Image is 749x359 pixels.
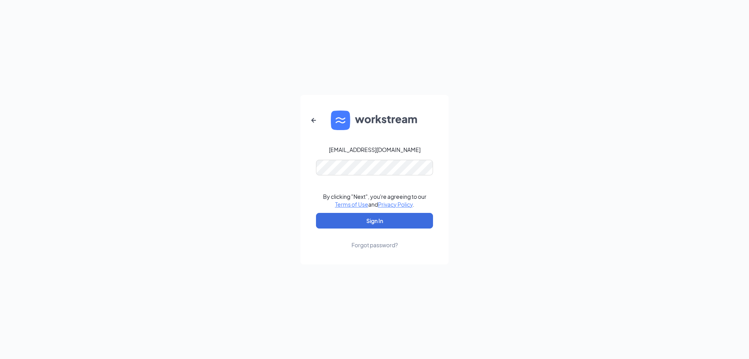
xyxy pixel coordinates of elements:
[309,116,318,125] svg: ArrowLeftNew
[378,201,413,208] a: Privacy Policy
[351,241,398,249] div: Forgot password?
[351,229,398,249] a: Forgot password?
[335,201,368,208] a: Terms of Use
[329,146,421,154] div: [EMAIL_ADDRESS][DOMAIN_NAME]
[323,193,426,208] div: By clicking "Next", you're agreeing to our and .
[316,213,433,229] button: Sign In
[304,111,323,130] button: ArrowLeftNew
[331,111,418,130] img: WS logo and Workstream text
